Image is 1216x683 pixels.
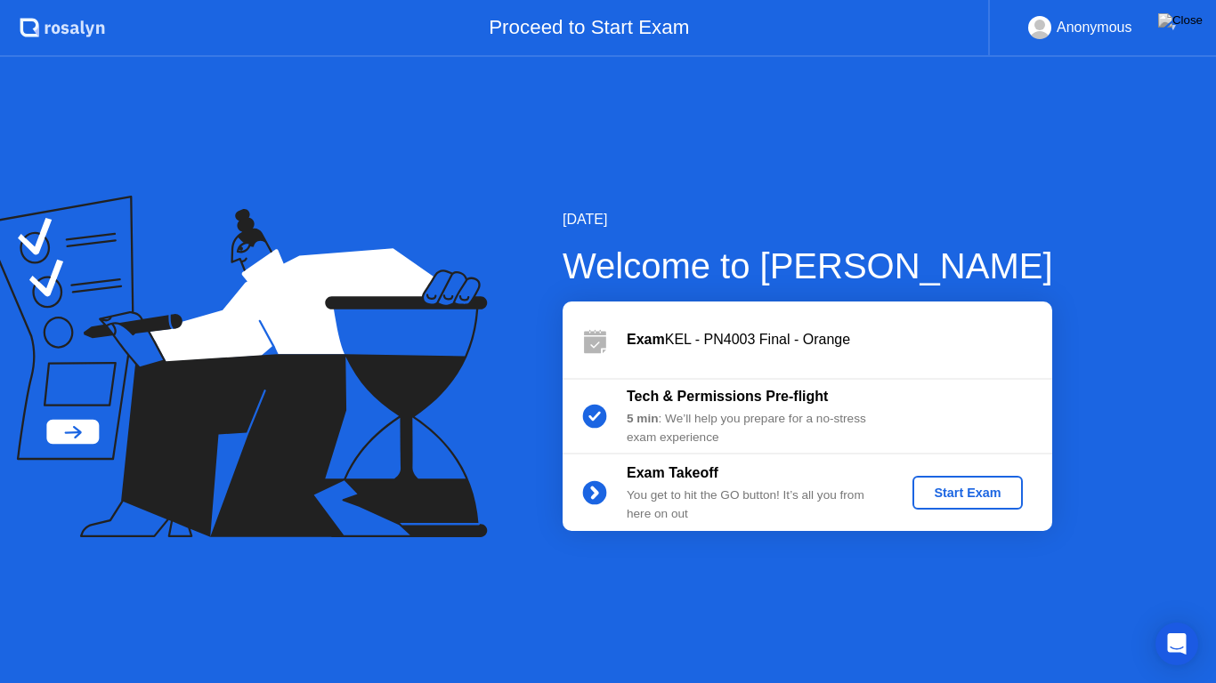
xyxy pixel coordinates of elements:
b: 5 min [627,412,659,425]
div: : We’ll help you prepare for a no-stress exam experience [627,410,883,446]
div: KEL - PN4003 Final - Orange [627,329,1052,350]
b: Exam [627,332,665,347]
div: Anonymous [1057,16,1132,39]
img: Close [1158,13,1203,28]
button: Start Exam [912,476,1022,510]
div: Welcome to [PERSON_NAME] [563,239,1053,293]
b: Tech & Permissions Pre-flight [627,389,828,404]
div: You get to hit the GO button! It’s all you from here on out [627,486,883,523]
div: Start Exam [920,486,1015,500]
div: [DATE] [563,209,1053,230]
div: Open Intercom Messenger [1155,623,1198,665]
b: Exam Takeoff [627,465,718,480]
